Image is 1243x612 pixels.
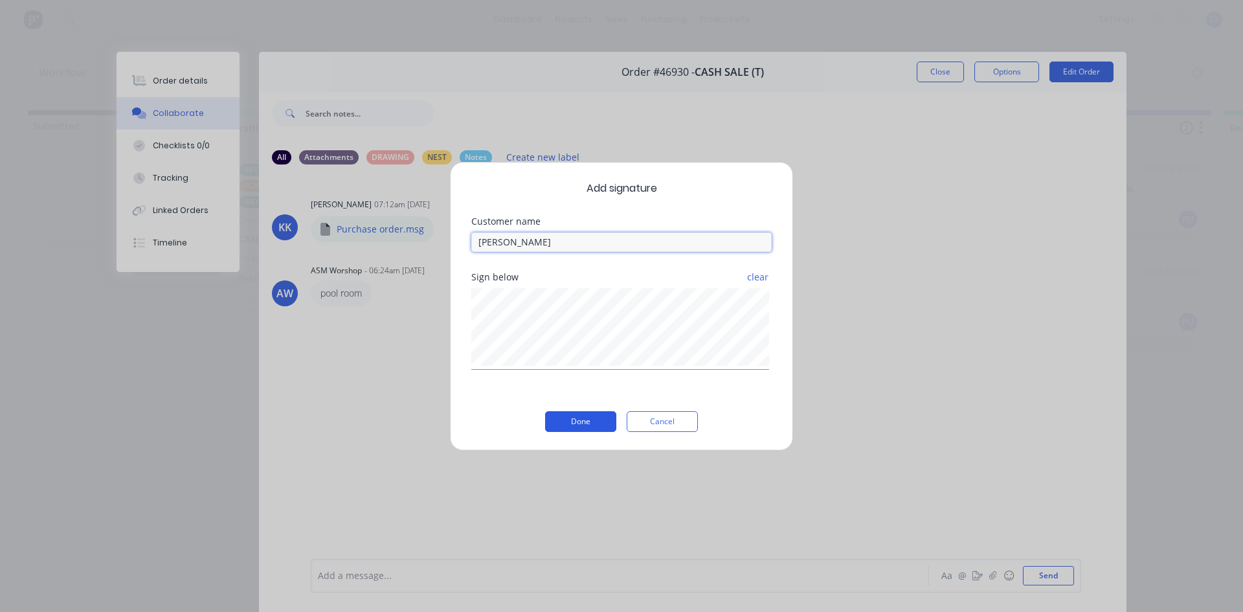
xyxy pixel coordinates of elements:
[746,266,769,289] button: clear
[545,411,616,432] button: Done
[471,181,772,196] span: Add signature
[627,411,698,432] button: Cancel
[471,217,772,226] div: Customer name
[471,232,772,252] input: Enter customer name
[471,273,772,282] div: Sign below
